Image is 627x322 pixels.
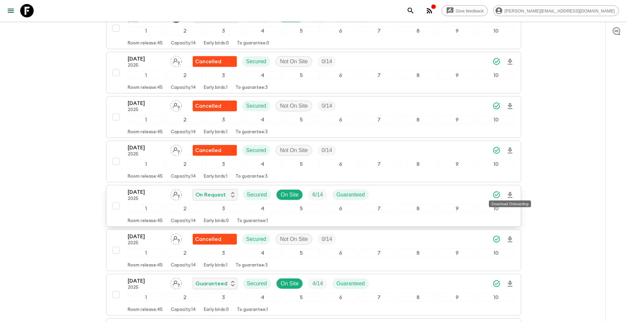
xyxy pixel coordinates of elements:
[245,71,281,80] div: 4
[106,52,521,94] button: [DATE]2025Assign pack leaderFlash Pack cancellationSecuredNot On SiteTrip Fill12345678910Room rel...
[128,41,163,46] p: Room release: 45
[128,71,164,80] div: 1
[128,55,165,63] p: [DATE]
[128,27,164,35] div: 1
[128,204,164,213] div: 1
[195,102,222,110] p: Cancelled
[170,191,182,196] span: Assign pack leader
[128,232,165,241] p: [DATE]
[404,4,417,17] button: search adventures
[195,146,222,154] p: Cancelled
[493,146,501,154] svg: Synced Successfully
[195,235,222,243] p: Cancelled
[478,249,514,257] div: 10
[206,71,242,80] div: 3
[242,56,271,67] div: Secured
[322,249,358,257] div: 6
[308,278,327,289] div: Trip Fill
[193,56,237,67] div: Flash Pack cancellation
[283,249,319,257] div: 5
[236,130,268,135] p: To guarantee: 3
[128,218,163,224] p: Room release: 45
[170,236,182,241] span: Assign pack leader
[167,293,203,302] div: 2
[242,145,271,156] div: Secured
[4,4,18,17] button: menu
[439,71,475,80] div: 9
[204,41,229,46] p: Early birds: 0
[439,160,475,169] div: 9
[361,249,397,257] div: 7
[171,218,196,224] p: Capacity: 14
[478,204,514,213] div: 10
[439,27,475,35] div: 9
[193,101,237,111] div: Flash Pack cancellation
[322,58,332,66] p: 0 / 14
[193,234,237,245] div: Flash Pack cancellation
[128,307,163,313] p: Room release: 45
[106,185,521,227] button: [DATE]2025Assign pack leaderOn RequestSecuredOn SiteTrip FillGuaranteed12345678910Room release:45...
[128,85,163,91] p: Room release: 45
[204,130,228,135] p: Early birds: 1
[128,293,164,302] div: 1
[167,249,203,257] div: 2
[493,191,501,199] svg: Synced Successfully
[400,293,436,302] div: 8
[439,204,475,213] div: 9
[106,229,521,271] button: [DATE]2025Assign pack leaderFlash Pack cancellationSecuredNot On SiteTrip Fill12345678910Room rel...
[322,146,332,154] p: 0 / 14
[506,102,514,110] svg: Download Onboarding
[171,130,196,135] p: Capacity: 14
[322,204,358,213] div: 6
[501,8,619,13] span: [PERSON_NAME][EMAIL_ADDRESS][DOMAIN_NAME]
[478,71,514,80] div: 10
[280,235,308,243] p: Not On Site
[312,280,323,288] p: 4 / 14
[506,147,514,155] svg: Download Onboarding
[247,191,267,199] p: Secured
[478,293,514,302] div: 10
[361,204,397,213] div: 7
[276,101,312,111] div: Not On Site
[128,115,164,124] div: 1
[280,102,308,110] p: Not On Site
[276,145,312,156] div: Not On Site
[245,204,281,213] div: 4
[322,160,358,169] div: 6
[337,280,365,288] p: Guaranteed
[439,115,475,124] div: 9
[506,58,514,66] svg: Download Onboarding
[489,201,531,207] div: Download Onboarding
[193,145,237,156] div: Flash Pack cancellation
[361,115,397,124] div: 7
[276,234,312,245] div: Not On Site
[283,27,319,35] div: 5
[167,115,203,124] div: 2
[170,280,182,285] span: Assign pack leader
[337,191,365,199] p: Guaranteed
[245,293,281,302] div: 4
[167,204,203,213] div: 2
[439,293,475,302] div: 9
[128,196,165,202] p: 2025
[128,188,165,196] p: [DATE]
[128,174,163,179] p: Room release: 45
[128,63,165,68] p: 2025
[322,235,332,243] p: 0 / 14
[506,280,514,288] svg: Download Onboarding
[128,277,165,285] p: [DATE]
[128,152,165,157] p: 2025
[493,58,501,66] svg: Synced Successfully
[478,27,514,35] div: 10
[204,263,228,268] p: Early birds: 1
[246,58,267,66] p: Secured
[128,263,163,268] p: Room release: 45
[206,115,242,124] div: 3
[361,71,397,80] div: 7
[280,146,308,154] p: Not On Site
[283,71,319,80] div: 5
[170,147,182,152] span: Assign pack leader
[400,71,436,80] div: 8
[245,27,281,35] div: 4
[318,234,336,245] div: Trip Fill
